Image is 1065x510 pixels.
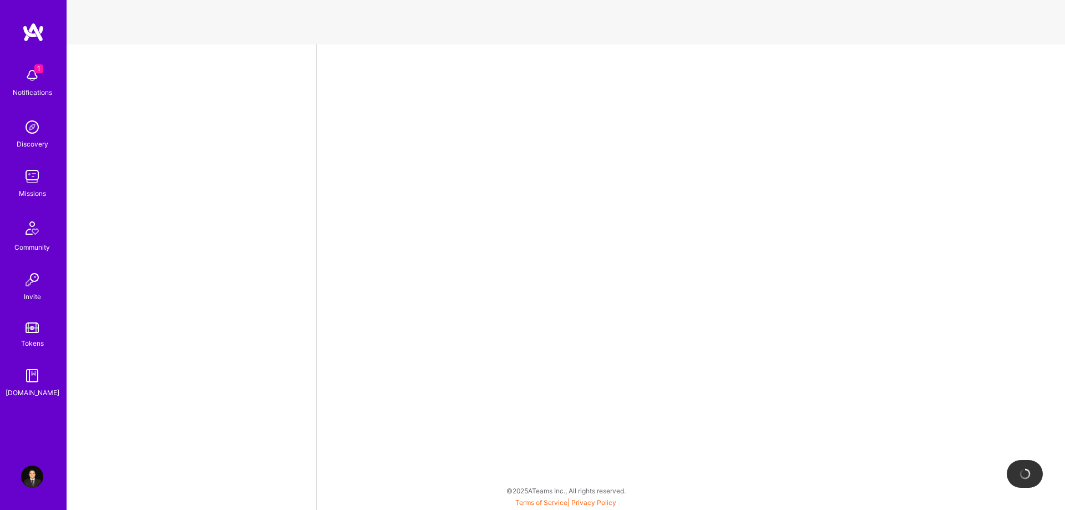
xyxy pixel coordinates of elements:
[22,22,44,42] img: logo
[21,337,44,349] div: Tokens
[17,138,48,150] div: Discovery
[21,64,43,87] img: bell
[6,387,59,398] div: [DOMAIN_NAME]
[18,466,46,488] a: User Avatar
[34,64,43,73] span: 1
[571,498,616,507] a: Privacy Policy
[19,188,46,199] div: Missions
[1018,467,1032,481] img: loading
[24,291,41,302] div: Invite
[13,87,52,98] div: Notifications
[19,215,45,241] img: Community
[515,498,616,507] span: |
[21,165,43,188] img: teamwork
[21,365,43,387] img: guide book
[67,477,1065,504] div: © 2025 ATeams Inc., All rights reserved.
[21,466,43,488] img: User Avatar
[21,269,43,291] img: Invite
[26,322,39,333] img: tokens
[515,498,567,507] a: Terms of Service
[21,116,43,138] img: discovery
[14,241,50,253] div: Community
